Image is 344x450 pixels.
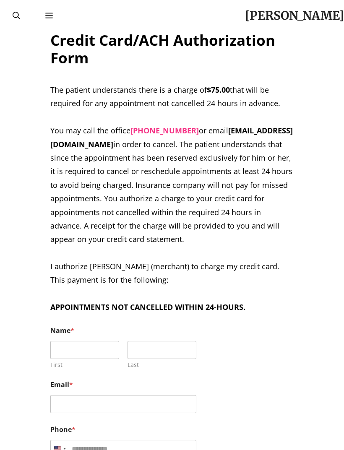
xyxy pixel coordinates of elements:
[50,302,245,312] b: APPOINTMENTS NOT CANCELLED WITHIN 24-HOURS.
[50,327,74,335] legend: Name
[50,125,293,149] b: [EMAIL_ADDRESS][DOMAIN_NAME]
[50,361,119,368] label: First
[128,361,196,368] label: Last
[50,83,294,314] div: The patient understands there is a charge of that will be required for any appointment not cancel...
[245,8,344,23] a: [PERSON_NAME]
[50,31,294,67] h2: Credit Card/ACH Authorization Form
[130,125,199,135] a: [PHONE_NUMBER]
[50,381,294,389] label: Email
[50,426,294,434] label: Phone
[207,85,230,95] b: $75.00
